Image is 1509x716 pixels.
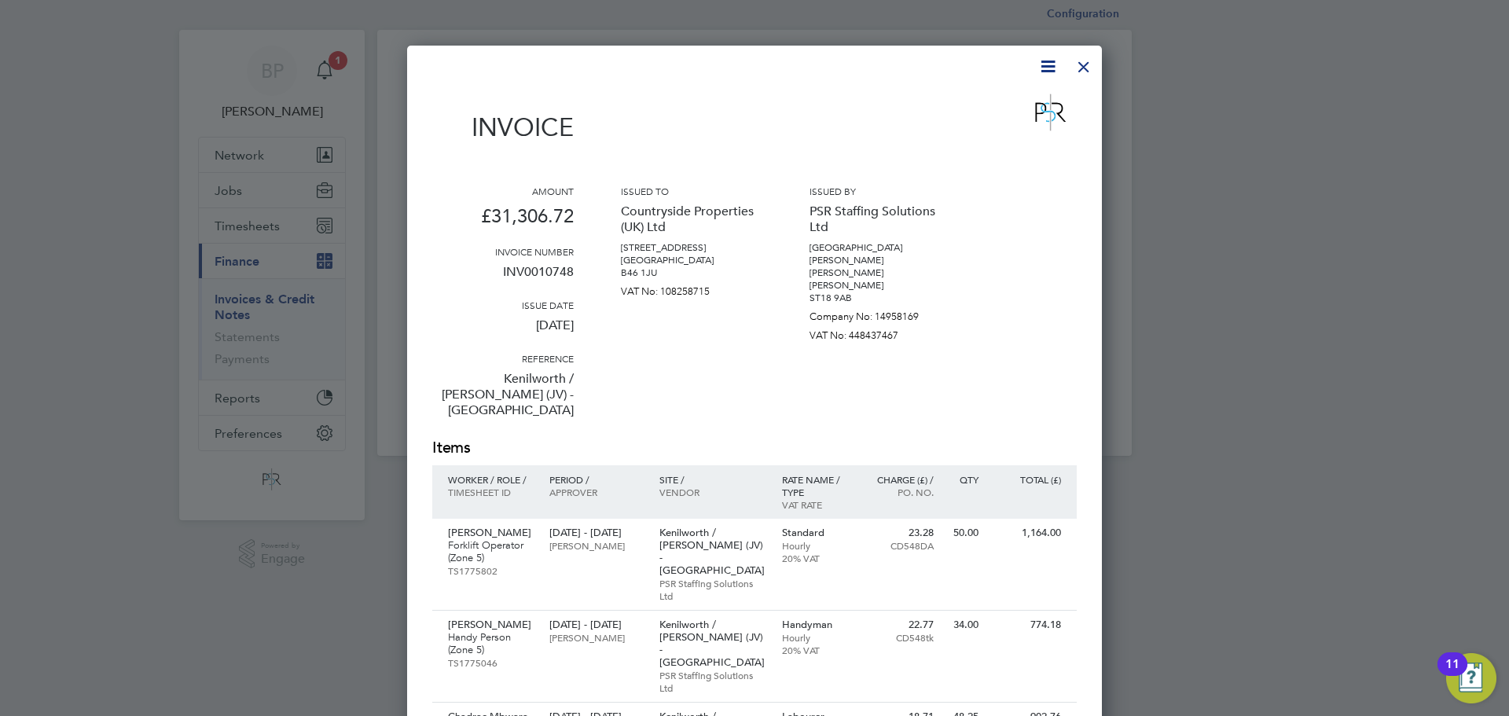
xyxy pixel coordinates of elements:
p: [PERSON_NAME] [448,619,534,631]
p: VAT No: 448437467 [810,323,951,342]
p: B46 1JU [621,266,762,279]
p: Site / [659,473,766,486]
p: VAT No: 108258715 [621,279,762,298]
p: [STREET_ADDRESS] [621,241,762,254]
p: PSR Staffing Solutions Ltd [659,577,766,602]
p: TS1775802 [448,564,534,577]
p: [GEOGRAPHIC_DATA][PERSON_NAME] [810,241,951,266]
p: Worker / Role / [448,473,534,486]
p: ST18 9AB [810,292,951,304]
p: Hourly [782,539,850,552]
p: VAT rate [782,498,850,511]
p: INV0010748 [432,258,574,299]
p: Countryside Properties (UK) Ltd [621,197,762,241]
p: Kenilworth / [PERSON_NAME] (JV) - [GEOGRAPHIC_DATA] [432,365,574,437]
button: Open Resource Center, 11 new notifications [1446,653,1496,703]
p: [PERSON_NAME] [448,527,534,539]
h3: Reference [432,352,574,365]
div: 11 [1445,664,1459,685]
p: 22.77 [865,619,934,631]
h1: Invoice [432,112,574,142]
h3: Invoice number [432,245,574,258]
p: Company No: 14958169 [810,304,951,323]
p: Kenilworth / [PERSON_NAME] (JV) - [GEOGRAPHIC_DATA] [659,619,766,669]
p: [PERSON_NAME] [549,631,643,644]
p: [PERSON_NAME] [810,279,951,292]
p: [PERSON_NAME] [549,539,643,552]
p: TS1775046 [448,656,534,669]
p: 20% VAT [782,552,850,564]
p: Timesheet ID [448,486,534,498]
p: 20% VAT [782,644,850,656]
p: Rate name / type [782,473,850,498]
p: [DATE] - [DATE] [549,527,643,539]
p: CD548tk [865,631,934,644]
p: [GEOGRAPHIC_DATA] [621,254,762,266]
img: psrsolutions-logo-remittance.png [1025,89,1077,136]
p: Handy Person (Zone 5) [448,631,534,656]
p: Forklift Operator (Zone 5) [448,539,534,564]
h3: Issued to [621,185,762,197]
p: [DATE] [432,311,574,352]
p: Period / [549,473,643,486]
p: Hourly [782,631,850,644]
p: Handyman [782,619,850,631]
p: [DATE] - [DATE] [549,619,643,631]
p: Po. No. [865,486,934,498]
p: PSR Staffing Solutions Ltd [810,197,951,241]
p: Charge (£) / [865,473,934,486]
p: Standard [782,527,850,539]
p: 774.18 [994,619,1061,631]
p: Approver [549,486,643,498]
p: Kenilworth / [PERSON_NAME] (JV) - [GEOGRAPHIC_DATA] [659,527,766,577]
p: 50.00 [949,527,978,539]
p: PSR Staffing Solutions Ltd [659,669,766,694]
p: QTY [949,473,978,486]
p: Vendor [659,486,766,498]
p: 23.28 [865,527,934,539]
p: 34.00 [949,619,978,631]
h2: Items [432,437,1077,459]
p: CD548DA [865,539,934,552]
h3: Issued by [810,185,951,197]
p: 1,164.00 [994,527,1061,539]
h3: Issue date [432,299,574,311]
h3: Amount [432,185,574,197]
p: [PERSON_NAME] [810,266,951,279]
p: £31,306.72 [432,197,574,245]
p: Total (£) [994,473,1061,486]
